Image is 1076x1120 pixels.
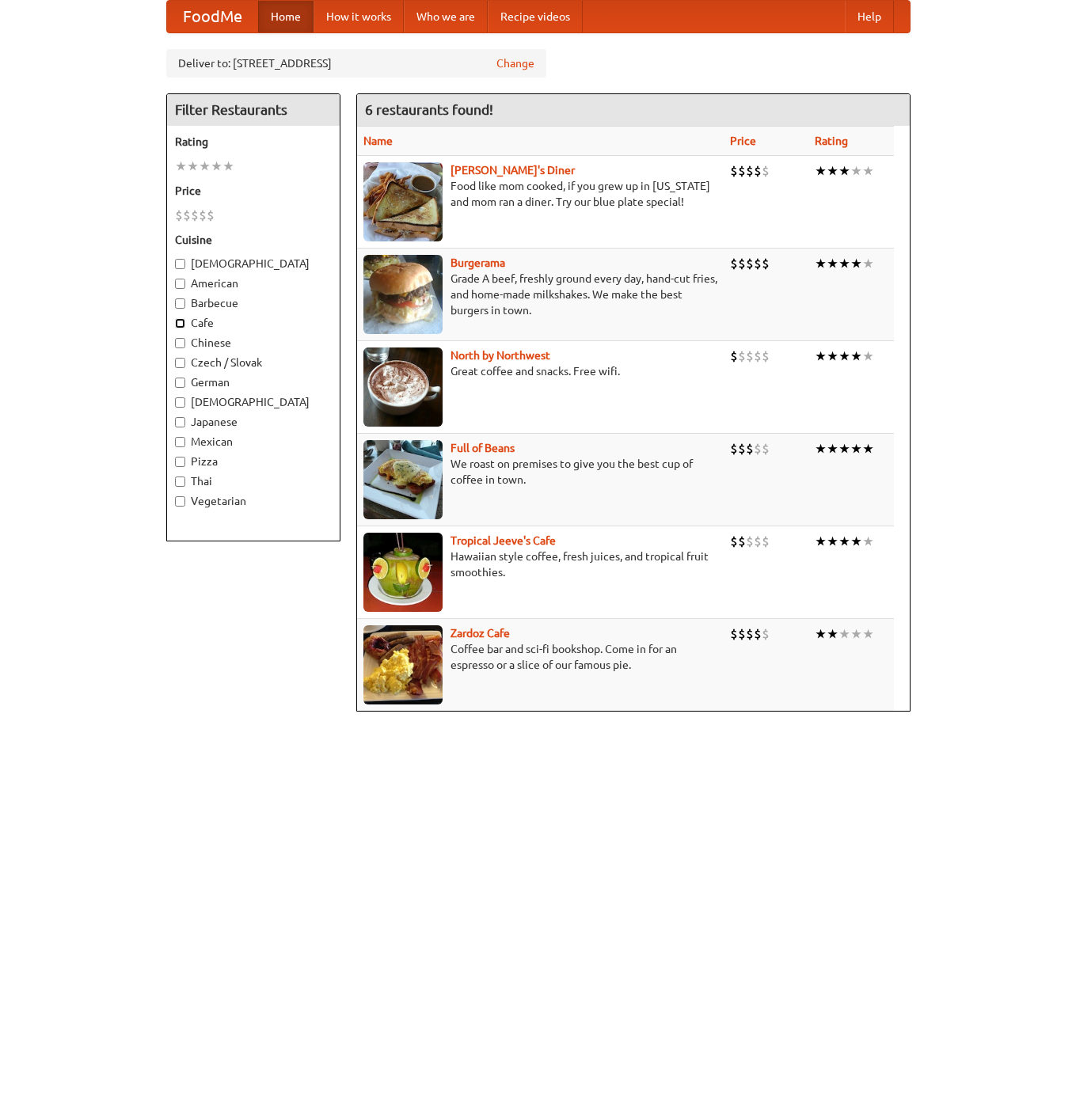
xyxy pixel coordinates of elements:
[451,256,505,269] b: Burgerama
[730,533,738,550] li: $
[207,207,215,224] li: $
[314,1,404,32] a: How it works
[746,440,754,457] li: $
[451,442,515,454] a: Full of Beans
[365,102,493,117] ng-pluralize: 6 restaurants found!
[211,158,222,175] li: ★
[730,347,738,365] li: $
[730,440,738,457] li: $
[838,440,850,457] li: ★
[815,347,827,365] li: ★
[730,255,738,272] li: $
[762,440,770,457] li: $
[762,625,770,643] li: $
[175,397,185,408] input: [DEMOGRAPHIC_DATA]
[862,347,874,365] li: ★
[183,207,191,224] li: $
[730,625,738,643] li: $
[363,456,717,488] p: We roast on premises to give you the best cup of coffee in town.
[175,295,332,311] label: Barbecue
[815,135,848,147] a: Rating
[827,625,838,643] li: ★
[754,533,762,550] li: $
[850,162,862,180] li: ★
[191,207,199,224] li: $
[738,533,746,550] li: $
[738,440,746,457] li: $
[850,255,862,272] li: ★
[815,533,827,550] li: ★
[175,338,185,348] input: Chinese
[762,347,770,365] li: $
[166,49,546,78] div: Deliver to: [STREET_ADDRESS]
[363,347,443,427] img: north.jpg
[850,347,862,365] li: ★
[175,434,332,450] label: Mexican
[850,625,862,643] li: ★
[175,496,185,507] input: Vegetarian
[862,440,874,457] li: ★
[746,347,754,365] li: $
[762,255,770,272] li: $
[838,533,850,550] li: ★
[363,255,443,334] img: burgerama.jpg
[199,158,211,175] li: ★
[175,207,183,224] li: $
[862,255,874,272] li: ★
[754,625,762,643] li: $
[175,232,332,248] h5: Cuisine
[451,349,550,362] a: North by Northwest
[827,440,838,457] li: ★
[175,374,332,390] label: German
[838,347,850,365] li: ★
[175,335,332,351] label: Chinese
[738,255,746,272] li: $
[175,493,332,509] label: Vegetarian
[827,347,838,365] li: ★
[363,271,717,318] p: Grade A beef, freshly ground every day, hand-cut fries, and home-made milkshakes. We make the bes...
[363,549,717,580] p: Hawaiian style coffee, fresh juices, and tropical fruit smoothies.
[730,135,756,147] a: Price
[850,440,862,457] li: ★
[754,440,762,457] li: $
[175,275,332,291] label: American
[404,1,488,32] a: Who we are
[175,134,332,150] h5: Rating
[815,255,827,272] li: ★
[175,437,185,447] input: Mexican
[451,627,510,640] a: Zardoz Cafe
[738,347,746,365] li: $
[862,162,874,180] li: ★
[175,358,185,368] input: Czech / Slovak
[838,162,850,180] li: ★
[363,162,443,241] img: sallys.jpg
[363,641,717,673] p: Coffee bar and sci-fi bookshop. Come in for an espresso or a slice of our famous pie.
[827,162,838,180] li: ★
[175,279,185,289] input: American
[738,162,746,180] li: $
[451,164,575,177] b: [PERSON_NAME]'s Diner
[838,255,850,272] li: ★
[754,162,762,180] li: $
[167,94,340,126] h4: Filter Restaurants
[175,298,185,309] input: Barbecue
[175,414,332,430] label: Japanese
[730,162,738,180] li: $
[175,457,185,467] input: Pizza
[175,378,185,388] input: German
[862,533,874,550] li: ★
[363,533,443,612] img: jeeves.jpg
[175,394,332,410] label: [DEMOGRAPHIC_DATA]
[754,347,762,365] li: $
[175,256,332,271] label: [DEMOGRAPHIC_DATA]
[451,534,556,547] a: Tropical Jeeve's Cafe
[746,533,754,550] li: $
[175,476,185,487] input: Thai
[762,162,770,180] li: $
[738,625,746,643] li: $
[363,178,717,210] p: Food like mom cooked, if you grew up in [US_STATE] and mom ran a diner. Try our blue plate special!
[167,1,258,32] a: FoodMe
